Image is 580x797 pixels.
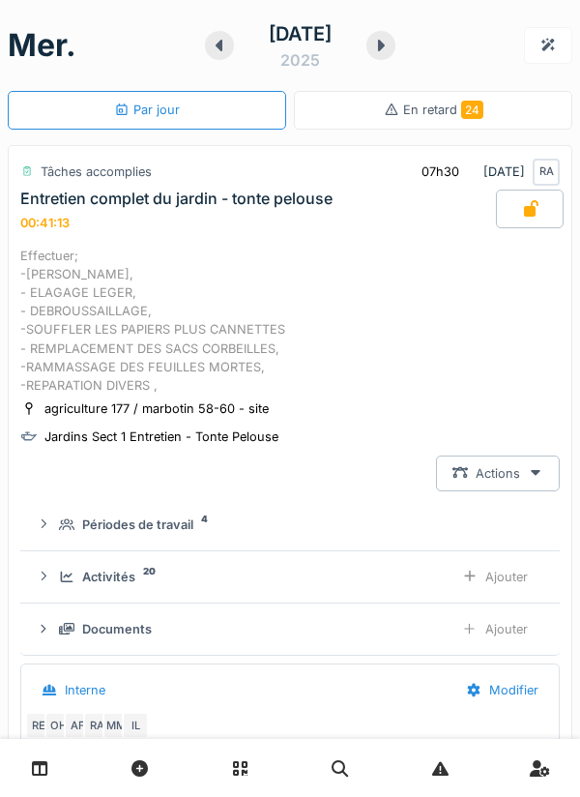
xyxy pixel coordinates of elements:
[114,101,180,119] div: Par jour
[20,190,333,208] div: Entretien complet du jardin - tonte pelouse
[122,712,149,739] div: IL
[44,428,278,446] div: Jardins Sect 1 Entretien - Tonte Pelouse
[446,559,544,595] div: Ajouter
[436,456,560,491] div: Actions
[28,507,552,543] summary: Périodes de travail4
[82,568,135,586] div: Activités
[269,19,332,48] div: [DATE]
[533,159,560,186] div: RA
[82,516,193,534] div: Périodes de travail
[421,162,459,181] div: 07h30
[20,247,560,396] div: Effectuer; -[PERSON_NAME], - ELAGAGE LEGER, - DEBROUSSAILLAGE, -SOUFFLER LES PAPIERS PLUS CANNETT...
[102,712,130,739] div: MM
[280,48,320,72] div: 2025
[20,216,70,230] div: 00:41:13
[8,27,76,64] h1: mer.
[44,712,72,739] div: OH
[28,559,552,595] summary: Activités20Ajouter
[41,162,152,181] div: Tâches accomplies
[82,620,152,638] div: Documents
[28,611,552,647] summary: DocumentsAjouter
[446,611,544,647] div: Ajouter
[25,712,52,739] div: RE
[461,101,483,119] span: 24
[44,399,269,418] div: agriculture 177 / marbotin 58-60 - site
[65,681,105,699] div: Interne
[449,672,555,708] div: Modifier
[64,712,91,739] div: AF
[83,712,110,739] div: RA
[403,103,483,117] span: En retard
[405,154,560,190] div: [DATE]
